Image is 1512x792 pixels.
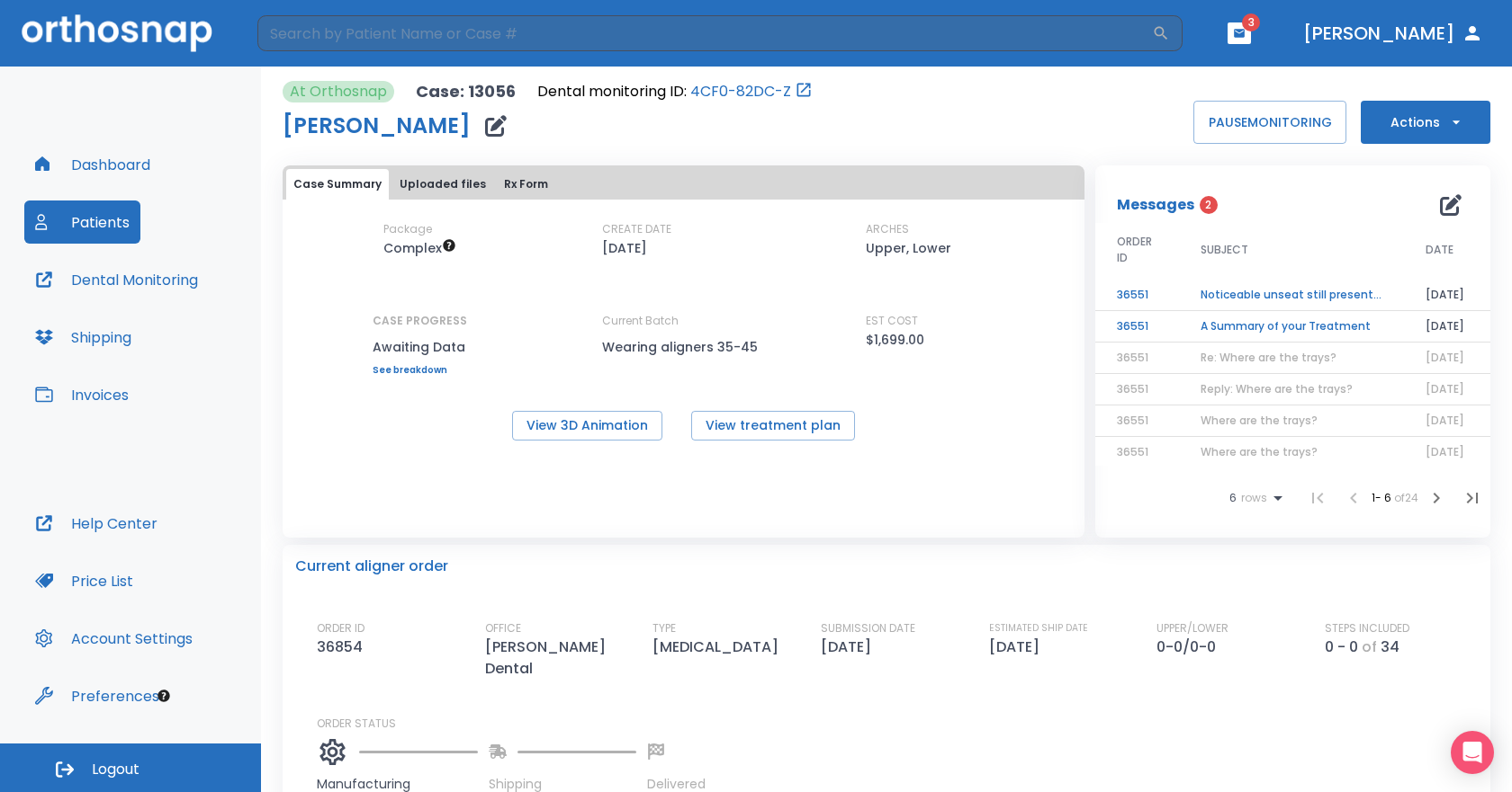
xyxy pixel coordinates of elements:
p: [PERSON_NAME] Dental [485,636,638,680]
span: Up to 50 Steps (100 aligners) [383,239,456,257]
p: $1,699.00 [866,329,924,351]
p: CREATE DATE [602,221,671,237]
p: ESTIMATED SHIP DATE [989,620,1088,636]
span: Where are the trays? [1201,444,1318,459]
a: 4CF0-82DC-Z [690,81,791,102]
p: UPPER/LOWER [1156,620,1228,636]
button: Patients [24,200,140,244]
p: ORDER STATUS [317,716,1478,732]
span: Where are the trays? [1201,413,1318,428]
span: 36551 [1117,381,1148,396]
span: 36551 [1117,350,1148,365]
p: Wearing aligners 35-45 [602,336,764,358]
button: View treatment plan [691,411,855,440]
img: Orthosnap [22,14,212,51]
p: TYPE [652,620,676,636]
span: [DATE] [1426,413,1464,428]
button: Dashboard [24,143,161,186]
button: Uploaded files [392,169,493,200]
p: of [1362,636,1377,658]
p: Messages [1117,194,1194,216]
button: [PERSON_NAME] [1296,17,1490,49]
span: 36551 [1117,413,1148,428]
div: Open patient in dental monitoring portal [537,81,813,102]
button: PAUSEMONITORING [1193,101,1346,144]
td: Noticeable unseat still present for [PERSON_NAME] [1179,280,1404,311]
input: Search by Patient Name or Case # [257,15,1152,51]
td: 36551 [1095,280,1179,311]
span: SUBJECT [1201,242,1248,258]
a: See breakdown [373,365,467,376]
p: ORDER ID [317,620,364,636]
p: [DATE] [602,237,647,259]
td: 36551 [1095,311,1179,343]
button: Invoices [24,373,139,416]
p: Dental monitoring ID: [537,81,687,102]
h1: [PERSON_NAME] [283,115,471,137]
p: EST COST [866,313,918,329]
p: Upper, Lower [866,237,951,259]
p: [DATE] [989,636,1047,658]
span: Re: Where are the trays? [1201,350,1336,365]
p: 0 - 0 [1325,636,1358,658]
button: Shipping [24,316,142,359]
p: At Orthosnap [290,81,387,102]
span: Logout [92,760,139,779]
p: Current Batch [602,313,764,329]
button: Rx Form [497,169,555,200]
p: 0-0/0-0 [1156,636,1223,658]
p: [MEDICAL_DATA] [652,636,786,658]
span: 6 [1229,492,1237,504]
p: Awaiting Data [373,336,467,358]
td: [DATE] [1404,311,1490,343]
span: 36551 [1117,444,1148,459]
p: ARCHES [866,221,909,237]
span: 3 [1242,13,1260,31]
button: Case Summary [286,169,389,200]
span: DATE [1426,242,1453,258]
p: STEPS INCLUDED [1325,620,1409,636]
span: Reply: Where are the trays? [1201,381,1353,396]
p: Package [383,221,432,237]
button: View 3D Animation [512,411,662,440]
span: rows [1237,492,1267,504]
span: ORDER ID [1117,234,1157,266]
button: Account Settings [24,617,203,660]
p: [DATE] [821,636,878,658]
span: [DATE] [1426,350,1464,365]
button: Dental Monitoring [24,258,209,301]
div: tabs [286,169,1081,200]
span: [DATE] [1426,381,1464,396]
button: Help Center [24,502,168,545]
p: CASE PROGRESS [373,313,467,329]
p: Current aligner order [295,556,448,577]
button: Price List [24,559,144,602]
button: Actions [1361,101,1490,144]
span: [DATE] [1426,444,1464,459]
div: Open Intercom Messenger [1451,731,1494,774]
p: Case: 13056 [416,81,516,102]
span: 1 - 6 [1372,490,1394,505]
span: 2 [1200,196,1218,214]
p: 36854 [317,636,370,658]
p: SUBMISSION DATE [821,620,915,636]
td: A Summary of your Treatment [1179,311,1404,343]
div: Tooltip anchor [156,688,172,704]
span: of 24 [1394,490,1418,505]
p: OFFICE [485,620,521,636]
button: Preferences [24,674,170,717]
p: 34 [1381,636,1399,658]
td: [DATE] [1404,280,1490,311]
